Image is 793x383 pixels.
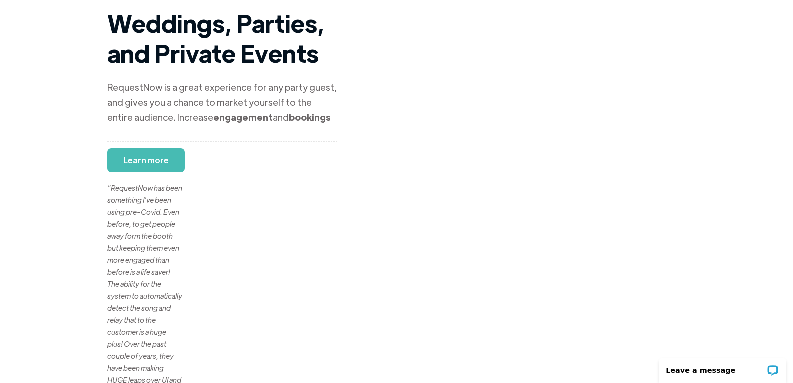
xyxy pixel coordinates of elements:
[107,80,337,125] div: RequestNow is a great experience for any party guest, and gives you a chance to market yourself t...
[107,148,185,172] a: Learn more
[107,7,324,68] strong: Weddings, Parties, and Private Events
[213,111,273,123] strong: engagement
[652,351,793,383] iframe: LiveChat chat widget
[289,111,331,123] strong: bookings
